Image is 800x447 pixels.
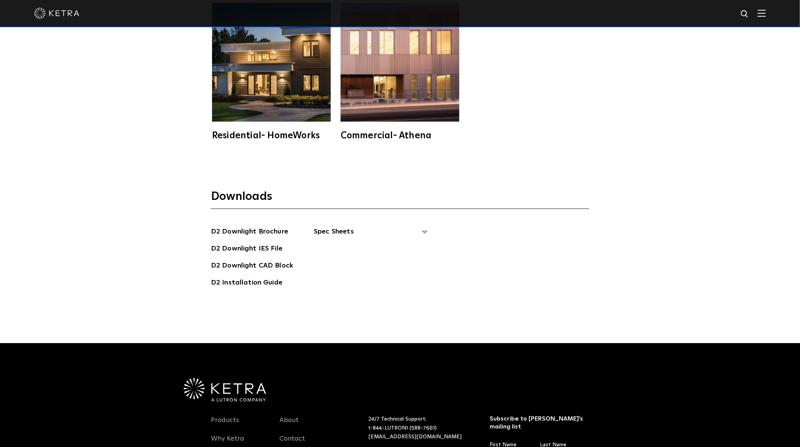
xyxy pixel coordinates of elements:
a: 1-844-LUTRON1 (588-7661) [369,425,437,431]
span: Spec Sheets [314,226,427,243]
a: About [280,416,299,433]
h3: Downloads [211,189,589,209]
img: search icon [740,9,750,19]
div: Commercial- Athena [341,131,459,140]
a: Residential- HomeWorks [211,3,332,140]
img: athena-square [341,3,459,122]
img: homeworks_hero [212,3,331,122]
a: [EMAIL_ADDRESS][DOMAIN_NAME] [369,434,462,439]
a: D2 Installation Guide [211,277,282,289]
div: Residential- HomeWorks [212,131,331,140]
a: D2 Downlight CAD Block [211,260,293,272]
a: D2 Downlight Brochure [211,226,288,238]
img: Hamburger%20Nav.svg [758,9,766,17]
h3: Subscribe to [PERSON_NAME]’s mailing list [490,415,587,431]
p: 24/7 Technical Support: [369,415,471,442]
img: Ketra-aLutronCo_White_RGB [184,378,266,402]
a: D2 Downlight IES File [211,243,282,255]
a: Products [211,416,239,433]
img: ketra-logo-2019-white [34,8,79,19]
a: Commercial- Athena [340,3,460,140]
